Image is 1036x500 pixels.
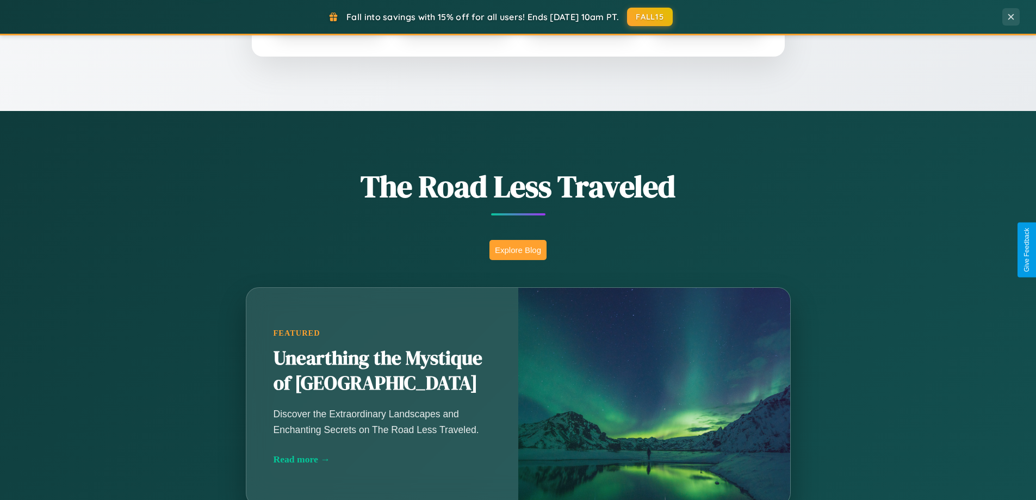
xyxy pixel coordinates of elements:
div: Read more → [274,454,491,465]
button: Explore Blog [489,240,547,260]
span: Fall into savings with 15% off for all users! Ends [DATE] 10am PT. [346,11,619,22]
h2: Unearthing the Mystique of [GEOGRAPHIC_DATA] [274,346,491,396]
div: Give Feedback [1023,228,1031,272]
h1: The Road Less Traveled [192,165,845,207]
button: FALL15 [627,8,673,26]
p: Discover the Extraordinary Landscapes and Enchanting Secrets on The Road Less Traveled. [274,406,491,437]
div: Featured [274,329,491,338]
